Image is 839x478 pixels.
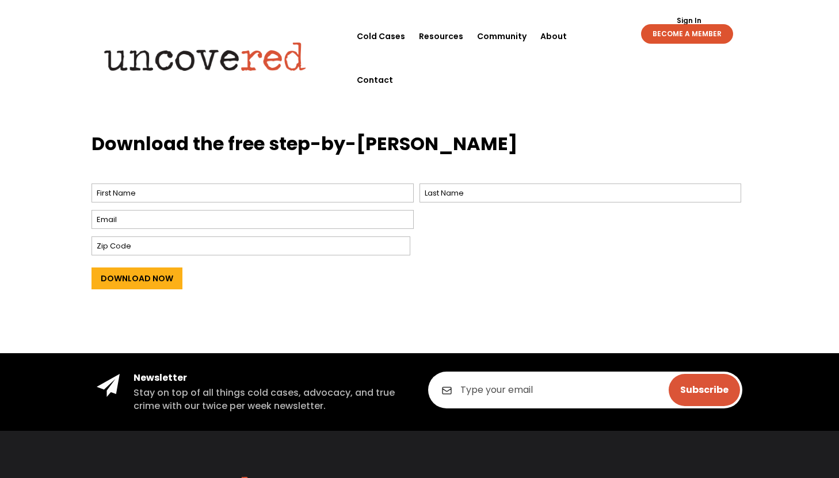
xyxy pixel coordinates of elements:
a: Cold Cases [357,14,405,58]
input: Email [91,210,414,229]
input: Last Name [419,183,742,202]
h3: Download the free step-by-[PERSON_NAME] [91,131,748,163]
a: Community [477,14,527,58]
h4: Newsletter [134,372,411,384]
h5: Stay on top of all things cold cases, advocacy, and true crime with our twice per week newsletter. [134,387,411,412]
a: BECOME A MEMBER [641,24,733,44]
input: Download Now [91,267,182,289]
img: Uncovered logo [94,34,316,79]
a: About [540,14,567,58]
input: First Name [91,183,414,202]
a: Sign In [670,17,708,24]
input: Zip Code [91,236,410,255]
a: Resources [419,14,463,58]
a: Contact [357,58,393,102]
input: Type your email [428,372,742,408]
input: Subscribe [669,374,740,406]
